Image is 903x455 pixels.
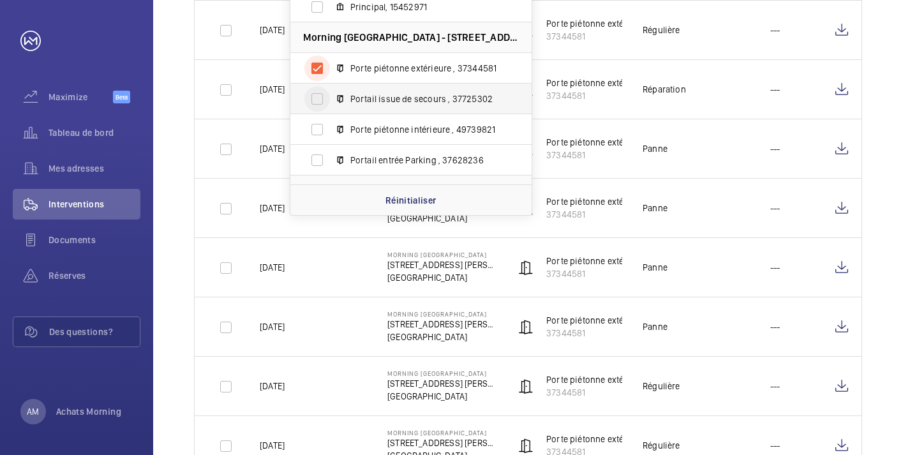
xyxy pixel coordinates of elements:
p: [DATE] [260,202,285,214]
p: --- [770,142,780,155]
p: Réinitialiser [385,194,437,207]
p: [DATE] [260,439,285,452]
p: [DATE] [260,24,285,36]
p: 37344581 [546,327,648,339]
span: Portail issue de secours , 37725302 [350,93,498,105]
div: Panne [643,261,668,274]
span: Réserves [49,269,140,282]
p: 37344581 [546,208,648,221]
p: Porte piétonne extérieure [546,136,648,149]
span: Principal, 15452971 [350,1,498,13]
p: Porte piétonne extérieure [546,373,648,386]
span: Mes adresses [49,162,140,175]
p: Morning [GEOGRAPHIC_DATA] [387,369,495,377]
p: [STREET_ADDRESS] [PERSON_NAME] [387,258,495,271]
span: Morning [GEOGRAPHIC_DATA] - [STREET_ADDRESS] [PERSON_NAME], [GEOGRAPHIC_DATA] [303,31,519,44]
span: Porte piétonne extérieure , 37344581 [350,62,498,75]
p: Porte piétonne extérieure [546,77,648,89]
p: AM [27,405,39,418]
img: automatic_door.svg [518,378,534,394]
div: Panne [643,142,668,155]
p: [DATE] [260,142,285,155]
p: --- [770,261,780,274]
p: 37344581 [546,149,648,161]
span: Morning Beaurepaire - [STREET_ADDRESS] [303,184,499,197]
span: Maximize [49,91,113,103]
p: 37344581 [546,30,648,43]
div: Réparation [643,83,686,96]
p: [GEOGRAPHIC_DATA] [387,271,495,284]
p: [STREET_ADDRESS] [PERSON_NAME] [387,436,495,449]
p: [DATE] [260,83,285,96]
p: 37344581 [546,89,648,102]
p: --- [770,83,780,96]
p: Porte piétonne extérieure [546,433,648,445]
p: [DATE] [260,261,285,274]
p: Morning [GEOGRAPHIC_DATA] [387,251,495,258]
img: automatic_door.svg [518,260,534,275]
span: Tableau de bord [49,126,140,139]
p: Achats Morning [56,405,121,418]
div: Panne [643,320,668,333]
img: automatic_door.svg [518,319,534,334]
p: --- [770,202,780,214]
div: Panne [643,202,668,214]
p: Porte piétonne extérieure [546,314,648,327]
p: Morning [GEOGRAPHIC_DATA] [387,429,495,436]
p: --- [770,24,780,36]
p: [DATE] [260,380,285,392]
p: Porte piétonne extérieure [546,195,648,208]
div: Régulière [643,380,680,392]
p: Porte piétonne extérieure [546,255,648,267]
span: Des questions? [49,325,140,338]
div: Régulière [643,24,680,36]
img: automatic_door.svg [518,438,534,453]
p: [GEOGRAPHIC_DATA] [387,331,495,343]
div: Régulière [643,439,680,452]
span: Porte piétonne intérieure , 49739821 [350,123,498,136]
span: Portail entrée Parking , 37628236 [350,154,498,167]
p: --- [770,320,780,333]
p: 37344581 [546,386,648,399]
p: Morning [GEOGRAPHIC_DATA] [387,310,495,318]
span: Beta [113,91,130,103]
p: --- [770,439,780,452]
p: [GEOGRAPHIC_DATA] [387,390,495,403]
p: [STREET_ADDRESS] [PERSON_NAME] [387,377,495,390]
p: [DATE] [260,320,285,333]
p: Porte piétonne extérieure [546,17,648,30]
p: [GEOGRAPHIC_DATA] [387,212,495,225]
p: 37344581 [546,267,648,280]
span: Interventions [49,198,140,211]
p: [STREET_ADDRESS] [PERSON_NAME] [387,318,495,331]
p: --- [770,380,780,392]
span: Documents [49,234,140,246]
